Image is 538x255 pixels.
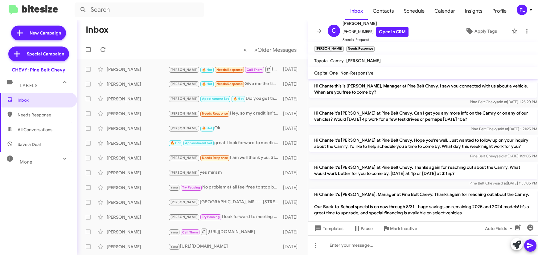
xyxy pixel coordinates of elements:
[378,223,422,234] button: Mark Inactive
[20,83,38,88] span: Labels
[107,96,168,102] div: [PERSON_NAME]
[170,215,198,219] span: [PERSON_NAME]
[496,99,507,104] span: said at
[496,154,507,158] span: said at
[170,68,198,72] span: [PERSON_NAME]
[202,68,212,72] span: 🔥 Hot
[281,111,303,117] div: [DATE]
[202,97,229,101] span: Appointment Set
[346,58,381,63] span: [PERSON_NAME]
[107,244,168,250] div: [PERSON_NAME]
[313,223,343,234] span: Templates
[216,82,243,86] span: Needs Response
[314,46,344,52] small: [PERSON_NAME]
[12,67,65,73] div: CHEVY: Pine Belt Chevy
[376,27,409,37] a: Open in CRM
[250,43,300,56] button: Next
[20,159,32,165] span: More
[361,223,373,234] span: Pause
[309,189,537,231] p: Hi Chante it's [PERSON_NAME], Manager at Pine Belt Chevy. Thanks again for reaching out about the...
[308,223,348,234] button: Templates
[107,199,168,205] div: [PERSON_NAME]
[27,51,64,57] span: Special Campaign
[170,171,198,175] span: [PERSON_NAME]
[168,184,281,191] div: No problem at all feel free to stop by when it's convenient for you
[107,66,168,72] div: [PERSON_NAME]
[182,230,198,234] span: Call Them
[309,80,537,98] p: Hi Chante this is [PERSON_NAME], Manager at Pine Belt Chevy. I saw you connected with us about a ...
[168,243,281,250] div: [URL][DOMAIN_NAME]
[281,155,303,161] div: [DATE]
[281,229,303,235] div: [DATE]
[170,97,198,101] span: [PERSON_NAME]
[168,140,281,147] div: great I look forward to meeting you
[170,245,178,249] span: Yana
[281,199,303,205] div: [DATE]
[470,99,537,104] span: Pine Belt Chevy [DATE] 1:25:20 PM
[281,184,303,191] div: [DATE]
[474,26,497,37] span: Apply Tags
[202,215,220,219] span: Try Pausing
[170,111,198,115] span: [PERSON_NAME]
[86,25,109,35] h1: Inbox
[281,125,303,132] div: [DATE]
[454,26,508,37] button: Apply Tags
[340,70,373,76] span: Non-Responsive
[107,214,168,220] div: [PERSON_NAME]
[107,184,168,191] div: [PERSON_NAME]
[247,68,263,72] span: Call Them
[107,140,168,146] div: [PERSON_NAME]
[470,127,537,131] span: Pine Belt Chevy [DATE] 1:21:25 PM
[202,82,212,86] span: 🔥 Hot
[18,127,52,133] span: All Conversations
[170,230,178,234] span: Yana
[244,46,247,54] span: «
[511,5,531,15] button: PL
[170,82,198,86] span: [PERSON_NAME]
[8,47,69,61] a: Special Campaign
[18,112,70,118] span: Needs Response
[170,126,198,130] span: [PERSON_NAME]
[257,47,297,53] span: Older Messages
[390,223,417,234] span: Mark Inactive
[202,126,212,130] span: 🔥 Hot
[30,30,61,36] span: New Campaign
[399,2,429,20] a: Schedule
[281,140,303,146] div: [DATE]
[460,2,487,20] a: Insights
[487,2,511,20] a: Profile
[202,111,228,115] span: Needs Response
[240,43,251,56] button: Previous
[517,5,527,15] div: PL
[168,125,281,132] div: Ok
[485,223,515,234] span: Auto Fields
[168,110,281,117] div: Hey, so my credit isn't the best and I just started back working so do I need to wait to get a ca...
[281,244,303,250] div: [DATE]
[18,97,70,103] span: Inbox
[170,141,181,145] span: 🔥 Hot
[346,46,375,52] small: Needs Response
[429,2,460,20] a: Calendar
[348,223,378,234] button: Pause
[170,185,178,189] span: Yana
[368,2,399,20] a: Contacts
[343,20,409,27] span: [PERSON_NAME]
[469,181,537,185] span: Pine Belt Chevy [DATE] 1:53:05 PM
[185,141,212,145] span: Appointment Set
[168,199,281,206] div: [GEOGRAPHIC_DATA], MS ----[STREET_ADDRESS]
[281,81,303,87] div: [DATE]
[170,200,198,204] span: [PERSON_NAME]
[18,141,41,148] span: Save a Deal
[281,214,303,220] div: [DATE]
[309,135,537,152] p: Hi Chante it's [PERSON_NAME] at Pine Belt Chevy. Hope you're well. Just wanted to follow up on yo...
[170,156,198,160] span: [PERSON_NAME]
[168,213,281,221] div: I look forward to meeting you
[345,2,368,20] span: Inbox
[168,95,281,102] div: Did you get the chance to stop by here [DATE]?
[497,127,508,131] span: said at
